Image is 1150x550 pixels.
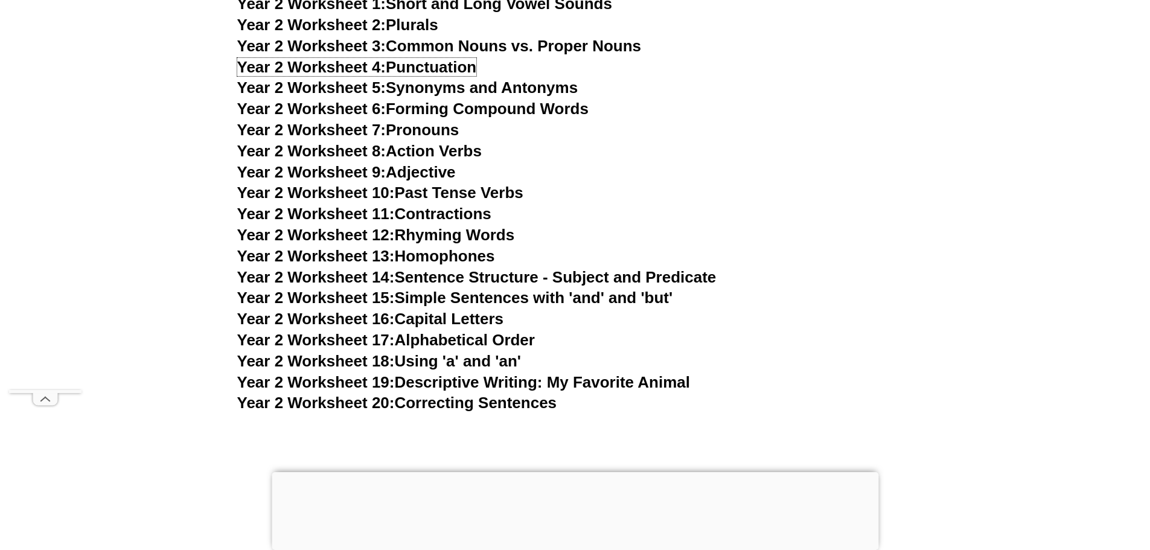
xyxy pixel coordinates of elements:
span: Year 2 Worksheet 11: [237,205,395,223]
a: Year 2 Worksheet 9:Adjective [237,163,456,181]
a: Year 2 Worksheet 7:Pronouns [237,121,459,139]
span: Year 2 Worksheet 18: [237,352,395,370]
a: Year 2 Worksheet 16:Capital Letters [237,310,503,328]
a: Year 2 Worksheet 15:Simple Sentences with 'and' and 'but' [237,289,673,307]
span: Year 2 Worksheet 5: [237,78,386,97]
span: Year 2 Worksheet 3: [237,37,386,55]
span: Year 2 Worksheet 7: [237,121,386,139]
a: Year 2 Worksheet 10:Past Tense Verbs [237,184,523,202]
span: Year 2 Worksheet 2: [237,16,386,34]
a: Year 2 Worksheet 2:Plurals [237,16,438,34]
a: Year 2 Worksheet 11:Contractions [237,205,491,223]
a: Year 2 Worksheet 4:Punctuation [237,58,477,76]
span: Year 2 Worksheet 8: [237,142,386,160]
span: Year 2 Worksheet 15: [237,289,395,307]
a: Year 2 Worksheet 17:Alphabetical Order [237,331,535,349]
iframe: Advertisement [272,472,878,547]
a: Year 2 Worksheet 6:Forming Compound Words [237,100,589,118]
span: Year 2 Worksheet 9: [237,163,386,181]
a: Year 2 Worksheet 8:Action Verbs [237,142,482,160]
span: Year 2 Worksheet 19: [237,373,395,391]
span: Year 2 Worksheet 16: [237,310,395,328]
a: Year 2 Worksheet 13:Homophones [237,247,495,265]
span: Year 2 Worksheet 14: [237,268,395,286]
span: Year 2 Worksheet 17: [237,331,395,349]
span: Year 2 Worksheet 13: [237,247,395,265]
span: Year 2 Worksheet 10: [237,184,395,202]
span: Year 2 Worksheet 6: [237,100,386,118]
iframe: Advertisement [9,28,81,390]
span: Year 2 Worksheet 4: [237,58,386,76]
span: Year 2 Worksheet 12: [237,226,395,244]
a: Year 2 Worksheet 20:Correcting Sentences [237,394,557,412]
a: Year 2 Worksheet 12:Rhyming Words [237,226,515,244]
a: Year 2 Worksheet 19:Descriptive Writing: My Favorite Animal [237,373,690,391]
a: Year 2 Worksheet 14:Sentence Structure - Subject and Predicate [237,268,717,286]
iframe: Chat Widget [949,414,1150,550]
a: Year 2 Worksheet 18:Using 'a' and 'an' [237,352,521,370]
a: Year 2 Worksheet 5:Synonyms and Antonyms [237,78,578,97]
span: Year 2 Worksheet 20: [237,394,395,412]
a: Year 2 Worksheet 3:Common Nouns vs. Proper Nouns [237,37,642,55]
